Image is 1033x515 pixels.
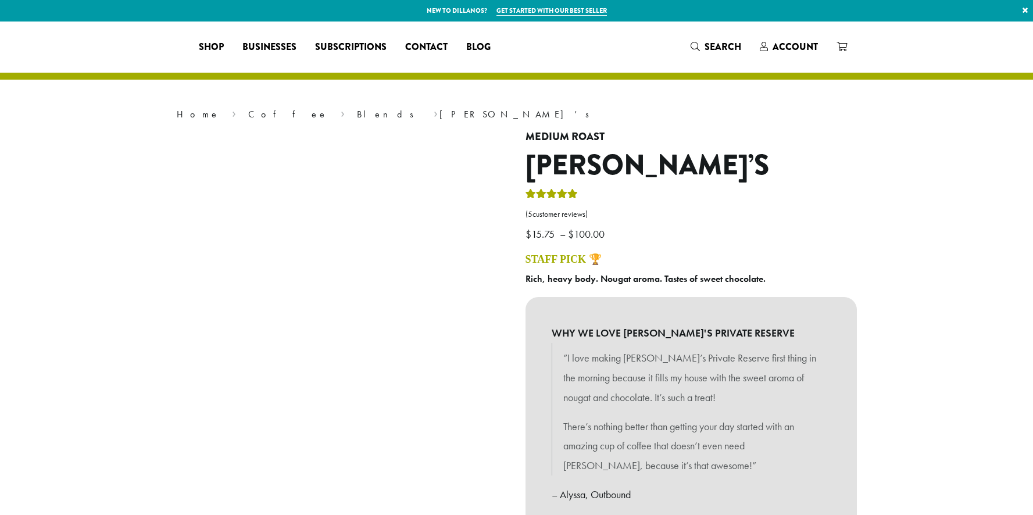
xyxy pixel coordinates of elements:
span: $ [526,227,531,241]
p: “I love making [PERSON_NAME]’s Private Reserve first thing in the morning because it fills my hou... [563,348,819,407]
span: Contact [405,40,448,55]
b: WHY WE LOVE [PERSON_NAME]'S PRIVATE RESERVE [552,323,831,343]
a: Search [681,37,750,56]
h4: Medium Roast [526,131,857,144]
span: 5 [528,209,532,219]
a: Coffee [248,108,328,120]
span: Subscriptions [315,40,387,55]
span: $ [568,227,574,241]
a: (5customer reviews) [526,209,857,220]
a: Get started with our best seller [496,6,607,16]
nav: Breadcrumb [177,108,857,121]
span: › [232,103,236,121]
div: Rated 5.00 out of 5 [526,187,578,205]
a: Home [177,108,220,120]
a: STAFF PICK 🏆 [526,253,602,265]
a: Blends [357,108,421,120]
span: Blog [466,40,491,55]
span: › [434,103,438,121]
b: Rich, heavy body. Nougat aroma. Tastes of sweet chocolate. [526,273,766,285]
span: Account [773,40,818,53]
span: Search [705,40,741,53]
span: Shop [199,40,224,55]
span: – [560,227,566,241]
p: There’s nothing better than getting your day started with an amazing cup of coffee that doesn’t e... [563,417,819,475]
p: – Alyssa, Outbound [552,485,831,505]
h1: [PERSON_NAME]’s [526,149,857,183]
span: › [341,103,345,121]
a: Shop [190,38,233,56]
bdi: 15.75 [526,227,557,241]
span: Businesses [242,40,296,55]
bdi: 100.00 [568,227,607,241]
